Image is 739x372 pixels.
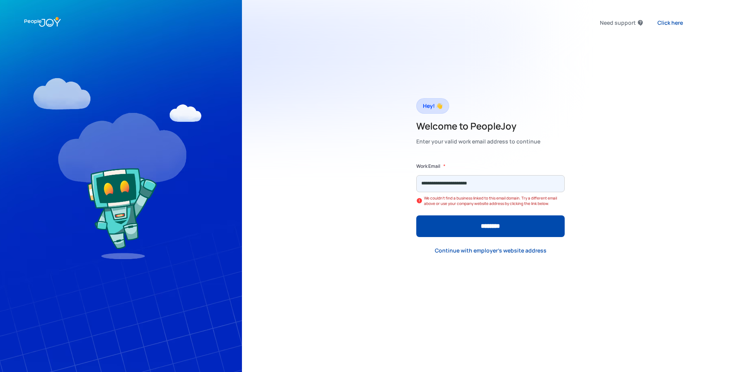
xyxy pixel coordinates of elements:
[424,195,565,206] div: We couldn't find a business linked to this email domain. Try a different email above or use your ...
[416,120,540,132] h2: Welcome to PeopleJoy
[416,136,540,147] div: Enter your valid work email address to continue
[416,162,565,237] form: Form
[657,19,683,27] div: Click here
[416,162,440,170] label: Work Email
[435,247,547,254] div: Continue with employer's website address
[600,17,636,28] div: Need support
[651,15,689,31] a: Click here
[423,101,443,111] div: Hey! 👋
[429,243,553,259] a: Continue with employer's website address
